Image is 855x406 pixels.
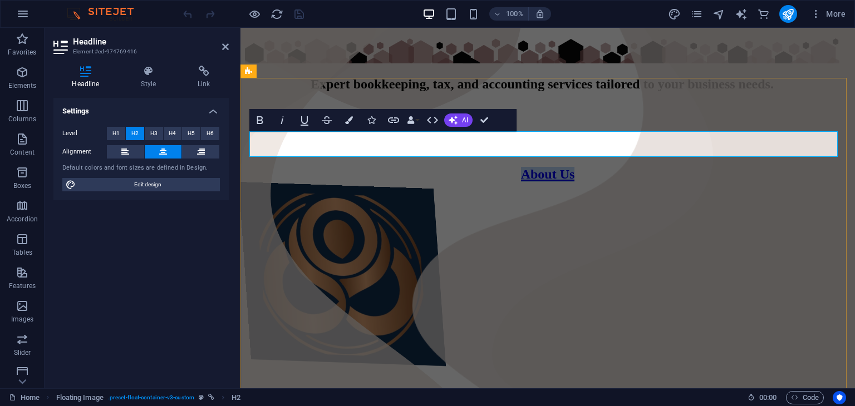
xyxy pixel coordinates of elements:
p: Favorites [8,48,36,57]
button: navigator [712,7,726,21]
button: Code [786,391,824,404]
span: Click to select. Double-click to edit [56,391,104,404]
button: H3 [145,127,163,140]
i: On resize automatically adjust zoom level to fit chosen device. [535,9,545,19]
span: Code [791,391,819,404]
button: reload [270,7,283,21]
button: Underline (Ctrl+U) [294,109,315,131]
button: Click here to leave preview mode and continue editing [248,7,261,21]
p: Slider [14,348,31,357]
button: Bold (Ctrl+B) [249,109,271,131]
span: H6 [207,127,214,140]
span: Click to select. Double-click to edit [232,391,240,404]
i: This element is a customizable preset [199,394,204,400]
button: HTML [422,109,443,131]
button: H1 [107,127,125,140]
nav: breadcrumb [56,391,241,404]
button: H6 [201,127,219,140]
button: Edit design [62,178,220,191]
h3: Element #ed-974769416 [73,47,207,57]
p: Boxes [13,181,32,190]
button: Usercentrics [833,391,846,404]
button: Link [383,109,404,131]
button: Colors [338,109,360,131]
i: AI Writer [735,8,748,21]
i: Navigator [712,8,725,21]
button: design [668,7,681,21]
button: More [806,5,850,23]
i: Reload page [271,8,283,21]
h4: Settings [53,98,229,118]
span: : [767,393,769,402]
h2: Headline [73,37,229,47]
span: . preset-float-container-v3-custom [108,391,194,404]
span: AI [462,117,468,123]
p: Elements [8,81,37,90]
p: Columns [8,115,36,123]
p: Features [9,281,36,290]
span: H2 [131,127,139,140]
button: text_generator [735,7,748,21]
img: Editor Logo [64,7,148,21]
span: Edit design [79,178,217,191]
p: Accordion [7,215,38,224]
h6: Session time [748,391,777,404]
button: pages [690,7,704,21]
button: H2 [126,127,144,140]
i: Publish [782,8,794,21]
button: Italic (Ctrl+I) [272,109,293,131]
span: More [810,8,846,19]
p: Tables [12,248,32,257]
span: H4 [169,127,176,140]
i: Commerce [757,8,770,21]
div: Default colors and font sizes are defined in Design. [62,164,220,173]
a: Click to cancel selection. Double-click to open Pages [9,391,40,404]
h6: 100% [506,7,524,21]
i: This element is linked [208,394,214,400]
span: H3 [150,127,158,140]
span: H1 [112,127,120,140]
button: AI [444,113,473,127]
button: Icons [361,109,382,131]
h4: Style [122,66,179,89]
label: Alignment [62,145,107,159]
h4: Link [179,66,229,89]
button: H5 [182,127,200,140]
span: H5 [188,127,195,140]
button: Confirm (Ctrl+⏎) [474,109,495,131]
span: 00 00 [759,391,777,404]
label: Level [62,127,107,140]
p: Images [11,315,34,324]
button: publish [779,5,797,23]
i: Pages (Ctrl+Alt+S) [690,8,703,21]
button: Strikethrough [316,109,337,131]
h4: Headline [53,66,122,89]
button: H4 [164,127,182,140]
button: commerce [757,7,770,21]
button: 100% [489,7,529,21]
button: Data Bindings [405,109,421,131]
p: Content [10,148,35,157]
